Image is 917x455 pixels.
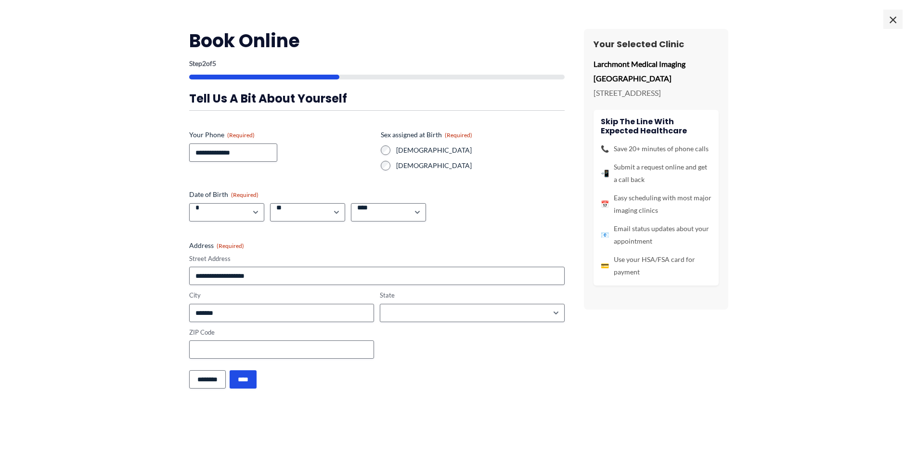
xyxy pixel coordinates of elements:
[381,130,472,140] legend: Sex assigned at Birth
[217,242,244,249] span: (Required)
[601,253,711,278] li: Use your HSA/FSA card for payment
[601,229,609,241] span: 📧
[189,91,565,106] h3: Tell us a bit about yourself
[883,10,903,29] span: ×
[601,143,609,155] span: 📞
[396,145,565,155] label: [DEMOGRAPHIC_DATA]
[380,291,565,300] label: State
[601,167,609,180] span: 📲
[189,60,565,67] p: Step of
[212,59,216,67] span: 5
[189,190,258,199] legend: Date of Birth
[601,222,711,247] li: Email status updates about your appointment
[601,198,609,210] span: 📅
[189,130,373,140] label: Your Phone
[227,131,255,139] span: (Required)
[601,143,711,155] li: Save 20+ minutes of phone calls
[601,161,711,186] li: Submit a request online and get a call back
[189,254,565,263] label: Street Address
[594,39,719,50] h3: Your Selected Clinic
[202,59,206,67] span: 2
[231,191,258,198] span: (Required)
[189,328,374,337] label: ZIP Code
[601,192,711,217] li: Easy scheduling with most major imaging clinics
[594,86,719,100] p: [STREET_ADDRESS]
[601,117,711,135] h4: Skip the line with Expected Healthcare
[601,260,609,272] span: 💳
[189,241,244,250] legend: Address
[594,57,719,85] p: Larchmont Medical Imaging [GEOGRAPHIC_DATA]
[189,29,565,52] h2: Book Online
[445,131,472,139] span: (Required)
[396,161,565,170] label: [DEMOGRAPHIC_DATA]
[189,291,374,300] label: City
